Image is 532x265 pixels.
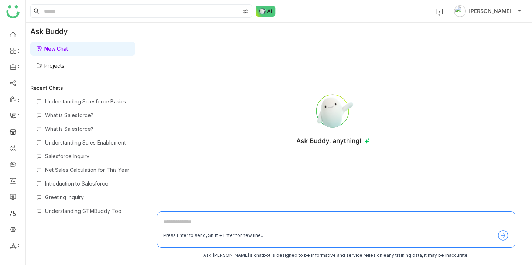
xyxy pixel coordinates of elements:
div: Ask Buddy [26,23,140,40]
div: Ask [PERSON_NAME]’s chatbot is designed to be informative and service relies on early training da... [157,252,515,259]
div: Understanding GTMBuddy Tool [45,208,129,214]
button: [PERSON_NAME] [453,5,523,17]
span: [PERSON_NAME] [469,7,511,15]
div: Greeting Inquiry [45,194,129,200]
div: Introduction to Salesforce [45,180,129,187]
div: Understanding Salesforce Basics [45,98,129,105]
div: Salesforce Inquiry [45,153,129,159]
div: What Is Salesforce? [45,126,129,132]
img: ask-buddy-normal.svg [256,6,276,17]
img: logo [6,5,20,18]
a: New Chat [36,45,68,52]
a: Projects [36,62,64,69]
img: search-type.svg [243,9,249,14]
div: What is Salesforce? [45,112,129,118]
img: avatar [454,5,466,17]
div: Press Enter to send, Shift + Enter for new line.. [163,232,263,239]
div: Understanding Sales Enablement [45,139,129,146]
div: Net Sales Calculation for This Year [45,167,129,173]
div: Recent Chats [30,85,135,91]
img: help.svg [436,8,443,16]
